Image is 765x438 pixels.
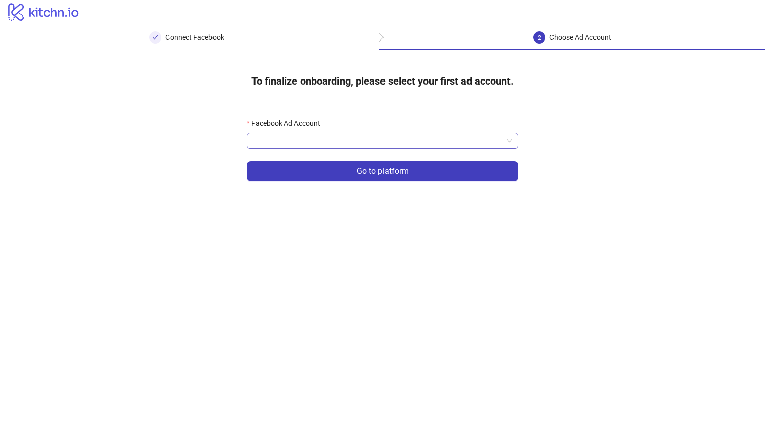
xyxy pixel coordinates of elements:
[235,66,530,96] h4: To finalize onboarding, please select your first ad account.
[538,34,541,42] span: 2
[549,31,611,44] div: Choose Ad Account
[152,34,158,41] span: check
[165,31,224,44] div: Connect Facebook
[247,161,518,181] button: Go to platform
[357,167,409,176] span: Go to platform
[247,117,327,129] label: Facebook Ad Account
[253,133,503,148] input: Facebook Ad Account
